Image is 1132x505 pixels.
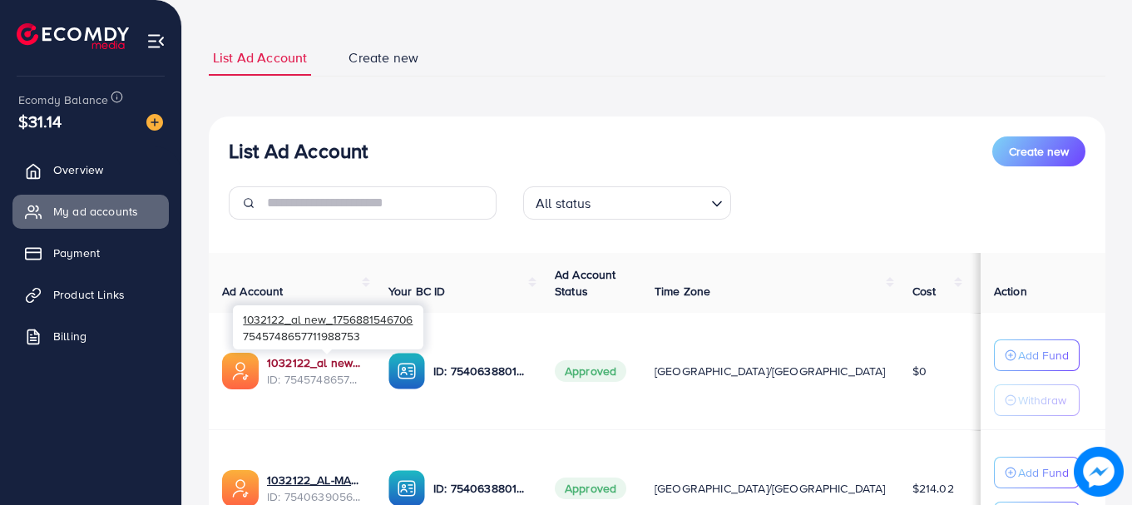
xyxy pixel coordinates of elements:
[146,114,163,131] img: image
[555,266,616,300] span: Ad Account Status
[53,286,125,303] span: Product Links
[17,23,129,49] img: logo
[912,363,927,379] span: $0
[388,353,425,389] img: ic-ba-acc.ded83a64.svg
[994,384,1080,416] button: Withdraw
[146,32,166,51] img: menu
[994,457,1080,488] button: Add Fund
[12,153,169,186] a: Overview
[53,328,87,344] span: Billing
[12,278,169,311] a: Product Links
[433,361,528,381] p: ID: 7540638801937629201
[1009,143,1069,160] span: Create new
[243,311,413,327] span: 1032122_al new_1756881546706
[267,472,362,488] a: 1032122_AL-MAKKAH_1755691890611
[994,339,1080,371] button: Add Fund
[388,283,446,300] span: Your BC ID
[1018,390,1066,410] p: Withdraw
[222,353,259,389] img: ic-ads-acc.e4c84228.svg
[912,480,954,497] span: $214.02
[523,186,731,220] div: Search for option
[655,363,886,379] span: [GEOGRAPHIC_DATA]/[GEOGRAPHIC_DATA]
[433,478,528,498] p: ID: 7540638801937629201
[1018,463,1069,483] p: Add Fund
[267,371,362,388] span: ID: 7545748657711988753
[1075,448,1124,497] img: image
[53,245,100,261] span: Payment
[532,191,595,215] span: All status
[348,48,418,67] span: Create new
[555,478,626,499] span: Approved
[655,480,886,497] span: [GEOGRAPHIC_DATA]/[GEOGRAPHIC_DATA]
[18,92,108,108] span: Ecomdy Balance
[12,236,169,270] a: Payment
[213,48,307,67] span: List Ad Account
[222,283,284,300] span: Ad Account
[596,188,704,215] input: Search for option
[53,161,103,178] span: Overview
[655,283,710,300] span: Time Zone
[267,354,362,371] a: 1032122_al new_1756881546706
[992,136,1085,166] button: Create new
[18,109,62,133] span: $31.14
[555,360,626,382] span: Approved
[1018,345,1069,365] p: Add Fund
[994,283,1027,300] span: Action
[229,139,368,163] h3: List Ad Account
[12,195,169,228] a: My ad accounts
[912,283,937,300] span: Cost
[12,319,169,353] a: Billing
[233,305,423,349] div: 7545748657711988753
[267,488,362,505] span: ID: 7540639056867557392
[53,203,138,220] span: My ad accounts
